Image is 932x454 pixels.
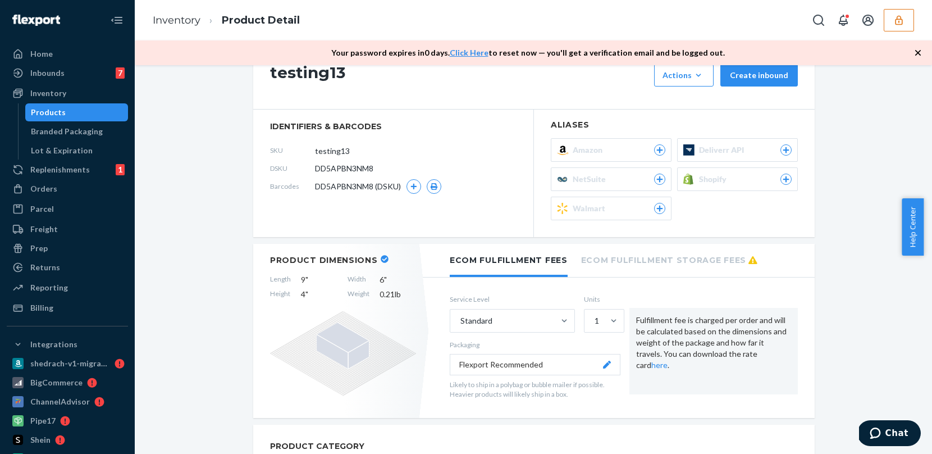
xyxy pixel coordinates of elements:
a: Shein [7,431,128,449]
button: Amazon [551,138,671,162]
span: Height [270,289,291,300]
a: Inventory [153,14,200,26]
span: " [384,275,387,284]
span: 0.21 lb [380,289,416,300]
div: Home [30,48,53,60]
span: Barcodes [270,181,315,191]
button: Flexport Recommended [450,354,620,375]
button: Close Navigation [106,9,128,31]
div: Pipe17 [30,415,56,426]
a: Billing [7,299,128,317]
span: identifiers & barcodes [270,121,517,132]
h1: testing13 [270,64,648,87]
span: Walmart [573,203,610,214]
div: Freight [30,224,58,235]
a: Pipe17 [7,412,128,430]
div: BigCommerce [30,377,83,388]
button: Shopify [677,167,798,191]
button: NetSuite [551,167,671,191]
label: Units [584,294,620,304]
li: Ecom Fulfillment Fees [450,244,568,277]
div: Fulfillment fee is charged per order and will be calculated based on the dimensions and weight of... [629,308,798,394]
div: shedrach-v1-migration-test [30,358,110,369]
span: DD5APBN3NM8 (DSKU) [315,181,401,192]
button: Help Center [902,198,924,256]
span: 4 [301,289,337,300]
div: ChannelAdvisor [30,396,90,407]
a: Inventory [7,84,128,102]
a: ChannelAdvisor [7,393,128,411]
a: Inbounds7 [7,64,128,82]
a: Freight [7,220,128,238]
div: Integrations [30,339,77,350]
div: Lot & Expiration [31,145,93,156]
span: Shopify [699,174,731,185]
button: Open account menu [857,9,879,31]
div: Billing [30,302,53,314]
button: Walmart [551,197,671,220]
div: Inventory [30,88,66,99]
span: Length [270,274,291,285]
a: Home [7,45,128,63]
ol: breadcrumbs [144,4,309,37]
div: Prep [30,243,48,254]
a: BigCommerce [7,374,128,392]
p: Your password expires in 0 days . to reset now — you'll get a verification email and be logged out. [331,47,725,58]
h2: Aliases [551,121,798,129]
span: Width [348,274,369,285]
span: Weight [348,289,369,300]
div: 1 [595,315,599,326]
a: Product Detail [222,14,300,26]
a: Products [25,103,129,121]
div: Standard [460,315,492,326]
a: Returns [7,258,128,276]
div: Returns [30,262,60,273]
span: Deliverr API [699,144,748,156]
a: Prep [7,239,128,257]
div: Reporting [30,282,68,293]
a: Reporting [7,279,128,297]
a: shedrach-v1-migration-test [7,355,128,373]
div: Products [31,107,66,118]
span: DD5APBN3NM8 [315,163,373,174]
button: Open notifications [832,9,855,31]
span: " [305,289,308,299]
input: 1 [593,315,595,326]
div: 1 [116,164,125,175]
span: " [305,275,308,284]
p: Packaging [450,340,620,349]
h2: Product Dimensions [270,255,378,265]
button: Integrations [7,335,128,353]
a: Branded Packaging [25,122,129,140]
a: Parcel [7,200,128,218]
label: Service Level [450,294,575,304]
span: 9 [301,274,337,285]
span: 6 [380,274,416,285]
div: Shein [30,434,51,446]
button: Create inbound [720,64,798,87]
button: Actions [654,64,714,87]
a: Click Here [450,48,488,57]
div: Replenishments [30,164,90,175]
li: Ecom Fulfillment Storage Fees [581,244,757,275]
a: Lot & Expiration [25,142,129,160]
span: DSKU [270,164,315,173]
div: Actions [663,70,705,81]
a: Replenishments1 [7,161,128,179]
span: Amazon [573,144,607,156]
img: Flexport logo [12,15,60,26]
button: Open Search Box [807,9,830,31]
div: 7 [116,67,125,79]
iframe: Opens a widget where you can chat to one of our agents [859,420,921,448]
div: Orders [30,183,57,194]
div: Branded Packaging [31,126,103,137]
span: SKU [270,146,315,155]
p: Likely to ship in a polybag or bubble mailer if possible. Heavier products will likely ship in a ... [450,380,620,399]
a: here [651,360,668,370]
button: Deliverr API [677,138,798,162]
div: Inbounds [30,67,65,79]
a: Orders [7,180,128,198]
div: Parcel [30,203,54,215]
